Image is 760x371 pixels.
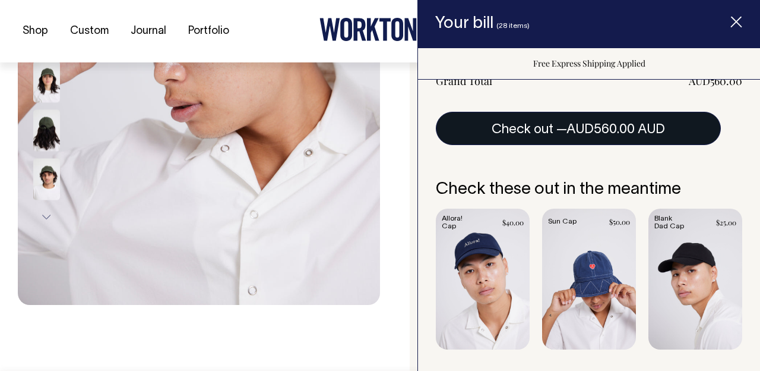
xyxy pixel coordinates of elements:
[566,124,665,136] span: AUD560.00 AUD
[37,203,55,230] button: Next
[496,23,530,29] span: (28 items)
[183,21,234,41] a: Portfolio
[18,21,53,41] a: Shop
[436,181,742,199] h6: Check these out in the meantime
[33,61,60,102] img: olive
[126,21,171,41] a: Journal
[436,112,721,145] button: Check out —AUD560.00 AUD
[33,109,60,151] img: olive
[689,74,742,88] div: AUD560.00
[65,21,113,41] a: Custom
[436,74,492,88] div: Grand Total
[533,58,645,69] span: Free Express Shipping Applied
[33,158,60,200] img: olive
